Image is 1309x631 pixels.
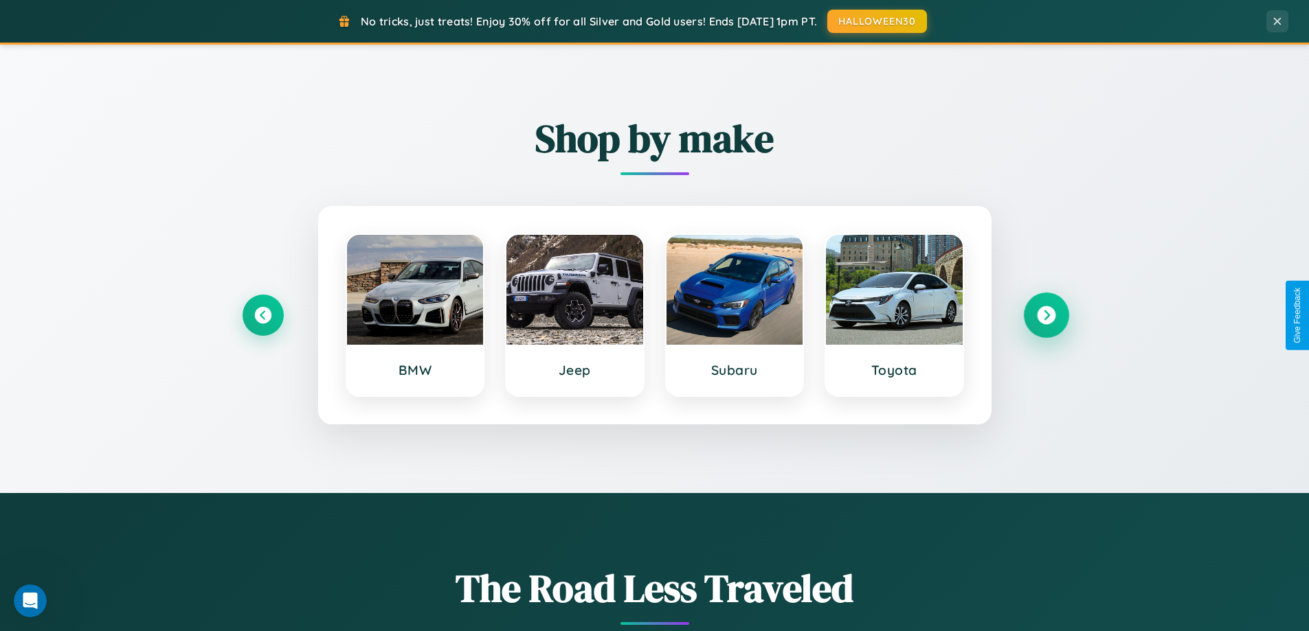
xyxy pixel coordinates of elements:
h3: Toyota [840,362,949,378]
span: No tricks, just treats! Enjoy 30% off for all Silver and Gold users! Ends [DATE] 1pm PT. [361,14,817,28]
h3: BMW [361,362,470,378]
h1: The Road Less Traveled [243,562,1067,615]
h3: Jeep [520,362,629,378]
button: HALLOWEEN30 [827,10,927,33]
h3: Subaru [680,362,790,378]
h2: Shop by make [243,112,1067,165]
div: Give Feedback [1293,288,1302,343]
iframe: Intercom live chat [14,584,47,617]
